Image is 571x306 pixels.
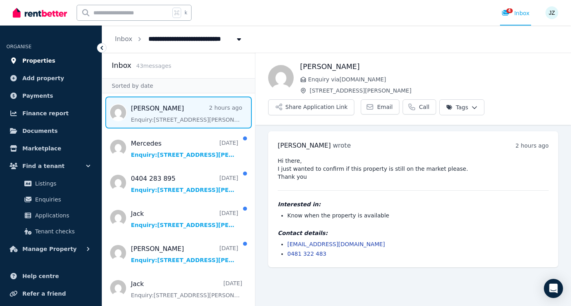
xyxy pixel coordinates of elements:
span: Tenant checks [35,227,89,236]
a: Documents [6,123,95,139]
nav: Breadcrumb [102,26,256,53]
a: Applications [10,207,92,223]
a: Jack[DATE]Enquiry:[STREET_ADDRESS][PERSON_NAME]. [131,209,238,229]
button: Tags [439,99,484,115]
a: Payments [6,88,95,104]
span: Documents [22,126,58,136]
a: 0404 283 895[DATE]Enquiry:[STREET_ADDRESS][PERSON_NAME]. [131,174,238,194]
time: 2 hours ago [516,142,549,149]
a: Finance report [6,105,95,121]
a: Tenant checks [10,223,92,239]
h4: Interested in: [278,200,549,208]
span: Refer a friend [22,289,66,298]
span: 43 message s [136,63,171,69]
a: Call [403,99,436,115]
span: k [184,10,187,16]
a: Enquiries [10,191,92,207]
span: Finance report [22,109,69,118]
a: [EMAIL_ADDRESS][DOMAIN_NAME] [287,241,385,247]
span: ORGANISE [6,44,32,49]
span: [PERSON_NAME] [278,142,331,149]
span: wrote [333,142,351,149]
a: Help centre [6,268,95,284]
h1: [PERSON_NAME] [300,61,558,72]
img: James Zhu [545,6,558,19]
a: [PERSON_NAME][DATE]Enquiry:[STREET_ADDRESS][PERSON_NAME]. [131,244,238,264]
span: Add property [22,73,64,83]
li: Know when the property is available [287,211,549,219]
span: Applications [35,211,89,220]
img: Laura [268,65,294,91]
img: RentBetter [13,7,67,19]
a: Listings [10,176,92,191]
div: Open Intercom Messenger [544,279,563,298]
a: Inbox [115,35,132,43]
span: Help centre [22,271,59,281]
a: Mercedes[DATE]Enquiry:[STREET_ADDRESS][PERSON_NAME]. [131,139,238,159]
span: Marketplace [22,144,61,153]
span: Properties [22,56,55,65]
span: Enquiries [35,195,89,204]
h2: Inbox [112,60,131,71]
a: Refer a friend [6,286,95,302]
div: Sorted by date [102,78,255,93]
h4: Contact details: [278,229,549,237]
a: 0481 322 483 [287,251,326,257]
span: Find a tenant [22,161,65,171]
button: Manage Property [6,241,95,257]
a: Properties [6,53,95,69]
a: Add property [6,70,95,86]
span: Listings [35,179,89,188]
pre: Hi there, I just wanted to confirm if this property is still on the market please. Thank you [278,157,549,181]
button: Share Application Link [268,99,354,115]
a: Email [361,99,399,115]
span: 4 [506,8,513,13]
span: Enquiry via [DOMAIN_NAME] [308,75,558,83]
span: Payments [22,91,53,101]
a: [PERSON_NAME]2 hours agoEnquiry:[STREET_ADDRESS][PERSON_NAME]. [131,104,242,124]
span: Email [377,103,393,111]
span: [STREET_ADDRESS][PERSON_NAME] [310,87,558,95]
a: Marketplace [6,140,95,156]
button: Find a tenant [6,158,95,174]
span: Manage Property [22,244,77,254]
span: Call [419,103,429,111]
a: Jack[DATE]Enquiry:[STREET_ADDRESS][PERSON_NAME]. [131,279,242,299]
div: Inbox [502,9,530,17]
span: Tags [446,103,468,111]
